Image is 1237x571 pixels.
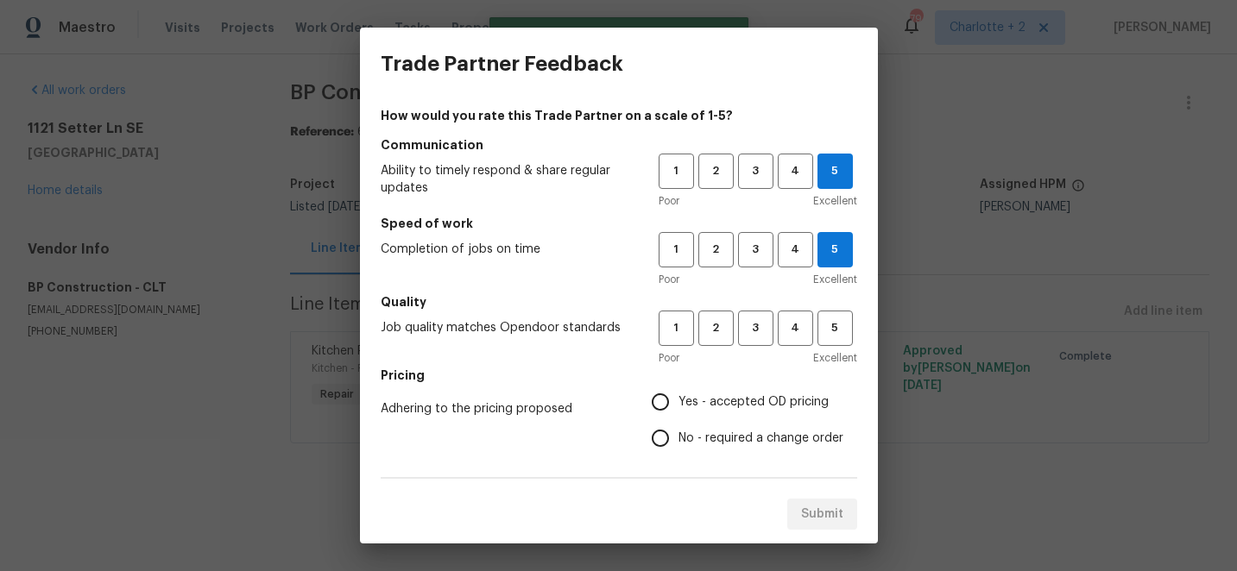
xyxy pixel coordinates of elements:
span: 3 [740,318,772,338]
button: 4 [778,154,813,189]
button: 1 [659,232,694,267]
span: 3 [740,161,772,181]
span: Excellent [813,271,857,288]
span: Completion of jobs on time [381,241,631,258]
h4: How would you rate this Trade Partner on a scale of 1-5? [381,107,857,124]
button: 1 [659,154,694,189]
span: Adhering to the pricing proposed [381,400,624,417]
span: 3 [740,240,772,260]
button: 5 [817,311,853,346]
span: 2 [700,240,732,260]
h5: Communication [381,136,857,154]
button: 2 [698,154,734,189]
span: Poor [659,271,679,288]
span: 5 [819,318,851,338]
h3: Trade Partner Feedback [381,52,623,76]
span: 5 [818,161,852,181]
button: 3 [738,311,773,346]
span: 4 [779,318,811,338]
h5: Speed of work [381,215,857,232]
div: Pricing [652,384,857,456]
span: 1 [660,161,692,181]
span: 4 [779,161,811,181]
h5: Pricing [381,367,857,384]
button: 3 [738,154,773,189]
span: 5 [818,240,852,260]
span: 1 [660,318,692,338]
h5: Quality [381,293,857,311]
span: Ability to timely respond & share regular updates [381,162,631,197]
span: 4 [779,240,811,260]
button: 5 [817,232,853,267]
span: 2 [700,161,732,181]
button: 4 [778,311,813,346]
button: 4 [778,232,813,267]
span: Job quality matches Opendoor standards [381,319,631,336]
button: 2 [698,311,734,346]
span: Poor [659,192,679,210]
span: Excellent [813,192,857,210]
button: 2 [698,232,734,267]
span: Poor [659,349,679,367]
span: 2 [700,318,732,338]
span: No - required a change order [678,430,843,448]
span: 1 [660,240,692,260]
span: Yes - accepted OD pricing [678,393,829,411]
span: Excellent [813,349,857,367]
button: 1 [659,311,694,346]
button: 5 [817,154,853,189]
button: 3 [738,232,773,267]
